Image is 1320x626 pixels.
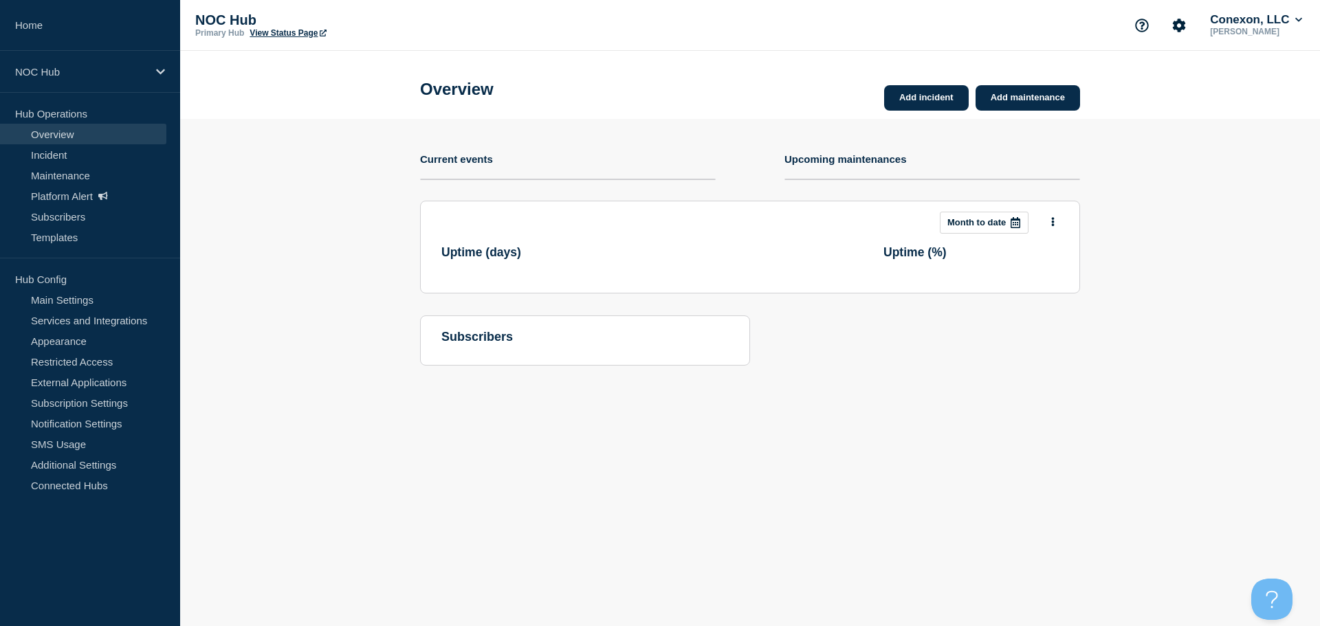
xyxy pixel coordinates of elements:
h3: Uptime ( % ) [883,245,947,260]
a: View Status Page [250,28,326,38]
button: Month to date [940,212,1028,234]
p: Month to date [947,217,1006,227]
h4: Upcoming maintenances [784,153,907,165]
button: Support [1127,11,1156,40]
p: [PERSON_NAME] [1207,27,1305,36]
h4: subscribers [441,330,729,344]
p: Primary Hub [195,28,244,38]
p: NOC Hub [15,66,147,78]
button: Conexon, LLC [1207,13,1305,27]
h3: Uptime ( days ) [441,245,521,260]
iframe: Help Scout Beacon - Open [1251,579,1292,620]
p: NOC Hub [195,12,470,28]
h4: Current events [420,153,493,165]
a: Add maintenance [976,85,1080,111]
h1: Overview [420,80,494,99]
a: Add incident [884,85,969,111]
button: Account settings [1165,11,1193,40]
